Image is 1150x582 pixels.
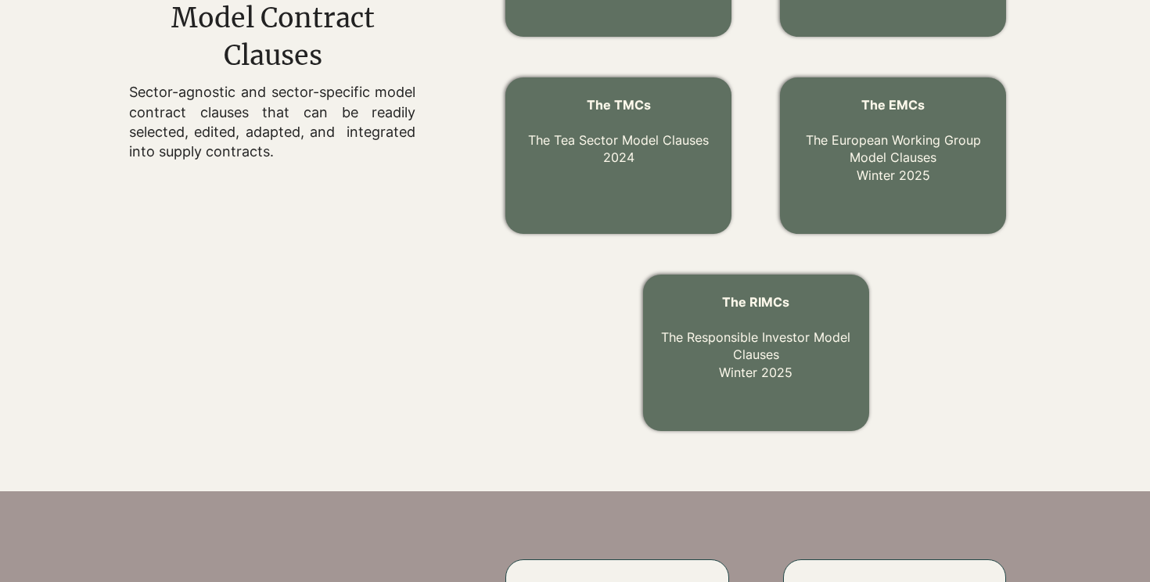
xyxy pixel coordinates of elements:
[129,82,416,161] p: Sector-agnostic and sector-specific model contract clauses that can be readily selected, edited, ...
[528,97,709,165] a: The TMCs The Tea Sector Model Clauses2024
[722,294,789,310] span: The RIMCs
[861,97,925,113] span: The EMCs
[806,97,981,183] a: The EMCs The European Working Group Model ClausesWinter 2025
[587,97,651,113] span: The TMCs
[661,294,850,380] a: The RIMCs The Responsible Investor Model ClausesWinter 2025
[171,2,375,72] span: Model Contract Clauses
